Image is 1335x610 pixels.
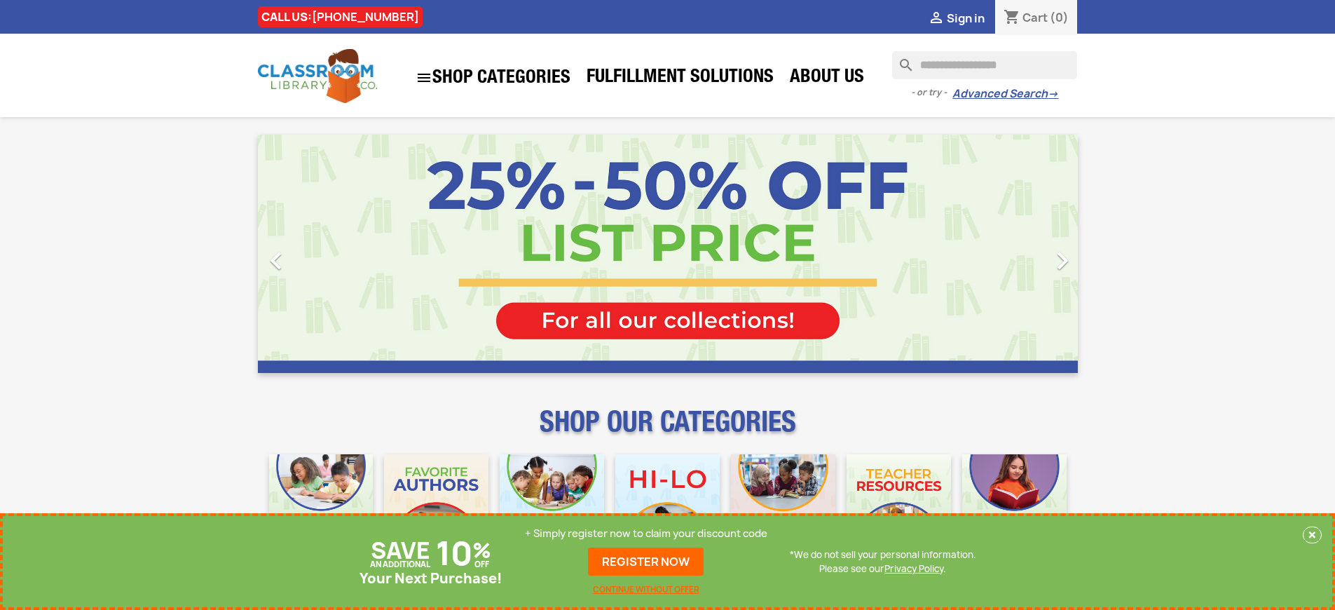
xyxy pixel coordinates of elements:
span: (0) [1050,10,1069,25]
i:  [928,11,945,27]
i:  [1045,243,1080,278]
a: About Us [783,65,871,93]
a: [PHONE_NUMBER] [312,9,419,25]
a: SHOP CATEGORIES [409,62,577,93]
input: Search [892,51,1077,79]
a: Previous [258,135,381,373]
div: CALL US: [258,6,423,27]
img: CLC_Fiction_Nonfiction_Mobile.jpg [731,454,835,559]
img: Classroom Library Company [258,49,377,103]
i: shopping_cart [1004,10,1020,27]
span: Cart [1022,10,1048,25]
span: → [1048,87,1058,101]
i:  [416,69,432,86]
img: CLC_Teacher_Resources_Mobile.jpg [847,454,951,559]
a: Advanced Search→ [952,87,1058,101]
i:  [259,243,294,278]
a: Fulfillment Solutions [580,65,781,93]
p: SHOP OUR CATEGORIES [258,418,1078,443]
span: Sign in [947,11,985,26]
a:  Sign in [928,11,985,26]
img: CLC_HiLo_Mobile.jpg [615,454,720,559]
img: CLC_Favorite_Authors_Mobile.jpg [384,454,488,559]
span: - or try - [911,86,952,100]
a: Next [954,135,1078,373]
img: CLC_Bulk_Mobile.jpg [269,454,374,559]
i: search [892,51,909,68]
img: CLC_Phonics_And_Decodables_Mobile.jpg [500,454,604,559]
ul: Carousel container [258,135,1078,373]
img: CLC_Dyslexia_Mobile.jpg [962,454,1067,559]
